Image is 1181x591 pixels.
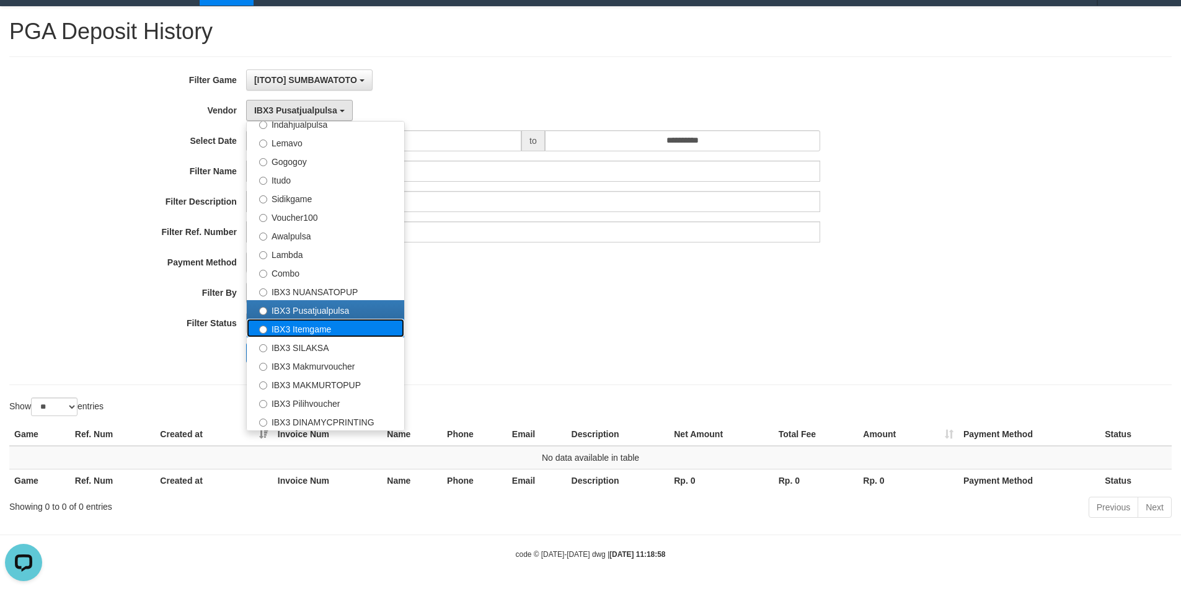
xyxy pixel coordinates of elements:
input: IBX3 Pusatjualpulsa [259,307,267,315]
small: code © [DATE]-[DATE] dwg | [516,550,666,559]
select: Showentries [31,398,77,416]
th: Description [567,423,670,446]
th: Invoice Num [273,423,382,446]
span: [ITOTO] SUMBAWATOTO [254,75,357,85]
label: IBX3 DINAMYCPRINTING [247,412,404,430]
td: No data available in table [9,446,1172,469]
label: Gogogoy [247,151,404,170]
span: to [521,130,545,151]
label: IBX3 Itemgame [247,319,404,337]
th: Created at: activate to sort column ascending [155,423,273,446]
th: Status [1100,469,1172,492]
input: Gogogoy [259,158,267,166]
input: Sidikgame [259,195,267,203]
label: Indahjualpulsa [247,114,404,133]
label: IBX3 NUANSATOPUP [247,282,404,300]
th: Total Fee [774,423,859,446]
th: Status [1100,423,1172,446]
label: IBX3 Pilihvoucher [247,393,404,412]
label: Voucher100 [247,207,404,226]
th: Net Amount [669,423,774,446]
div: Showing 0 to 0 of 0 entries [9,495,483,513]
th: Phone [442,423,507,446]
strong: [DATE] 11:18:58 [609,550,665,559]
th: Rp. 0 [858,469,958,492]
label: Lambda [247,244,404,263]
th: Game [9,423,70,446]
th: Ref. Num [70,469,156,492]
th: Payment Method [958,423,1100,446]
input: IBX3 SILAKSA [259,344,267,352]
label: Awalpulsa [247,226,404,244]
input: IBX3 Makmurvoucher [259,363,267,371]
th: Amount: activate to sort column ascending [858,423,958,446]
input: IBX3 Itemgame [259,326,267,334]
input: Lemavo [259,140,267,148]
input: IBX3 MAKMURTOPUP [259,381,267,389]
input: Indahjualpulsa [259,121,267,129]
label: Combo [247,263,404,282]
label: Sidikgame [247,189,404,207]
th: Phone [442,469,507,492]
span: IBX3 Pusatjualpulsa [254,105,337,115]
label: Lemavo [247,133,404,151]
label: Itudo [247,170,404,189]
th: Name [382,469,442,492]
label: IBX3 Makmurvoucher [247,356,404,375]
label: IBX3 MAKMURTOPUP [247,375,404,393]
th: Invoice Num [273,469,382,492]
th: Email [507,423,567,446]
th: Payment Method [958,469,1100,492]
label: Show entries [9,398,104,416]
input: Voucher100 [259,214,267,222]
th: Rp. 0 [669,469,774,492]
th: Name [382,423,442,446]
button: Open LiveChat chat widget [5,5,42,42]
th: Ref. Num [70,423,156,446]
input: IBX3 Pilihvoucher [259,400,267,408]
button: [ITOTO] SUMBAWATOTO [246,69,373,91]
button: IBX3 Pusatjualpulsa [246,100,353,121]
th: Rp. 0 [774,469,859,492]
input: IBX3 NUANSATOPUP [259,288,267,296]
th: Game [9,469,70,492]
th: Email [507,469,567,492]
a: Previous [1089,497,1138,518]
label: IBX3 SILAKSA [247,337,404,356]
th: Created at [155,469,273,492]
input: Lambda [259,251,267,259]
input: Itudo [259,177,267,185]
h1: PGA Deposit History [9,19,1172,44]
a: Next [1138,497,1172,518]
input: Awalpulsa [259,233,267,241]
label: IBX3 Pusatjualpulsa [247,300,404,319]
input: IBX3 DINAMYCPRINTING [259,419,267,427]
input: Combo [259,270,267,278]
th: Description [567,469,670,492]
